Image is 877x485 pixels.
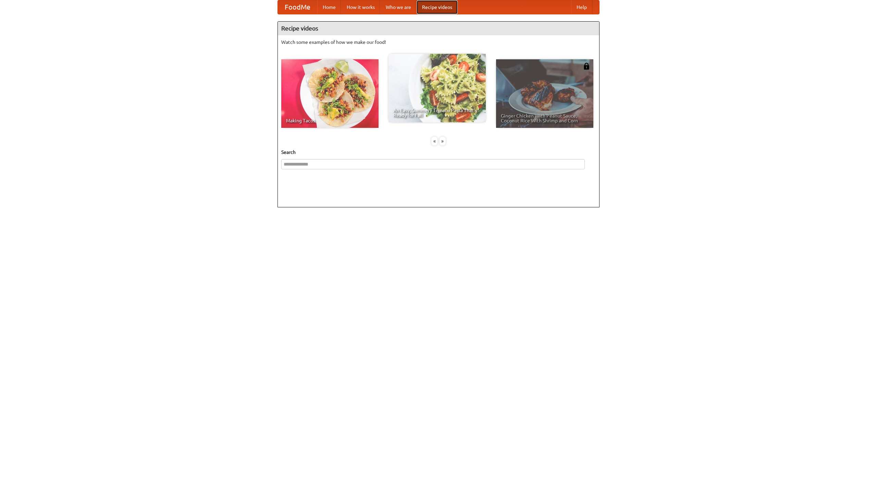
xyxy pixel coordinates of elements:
a: Recipe videos [417,0,458,14]
h4: Recipe videos [278,22,599,35]
span: Making Tacos [286,118,374,123]
a: Who we are [380,0,417,14]
a: Making Tacos [281,59,379,128]
div: » [440,137,446,145]
div: « [431,137,437,145]
a: Help [571,0,592,14]
img: 483408.png [583,63,590,70]
a: FoodMe [278,0,317,14]
a: An Easy, Summery Tomato Pasta That's Ready for Fall [388,54,486,122]
a: Home [317,0,341,14]
span: An Easy, Summery Tomato Pasta That's Ready for Fall [393,108,481,118]
a: How it works [341,0,380,14]
h5: Search [281,149,596,156]
p: Watch some examples of how we make our food! [281,39,596,46]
